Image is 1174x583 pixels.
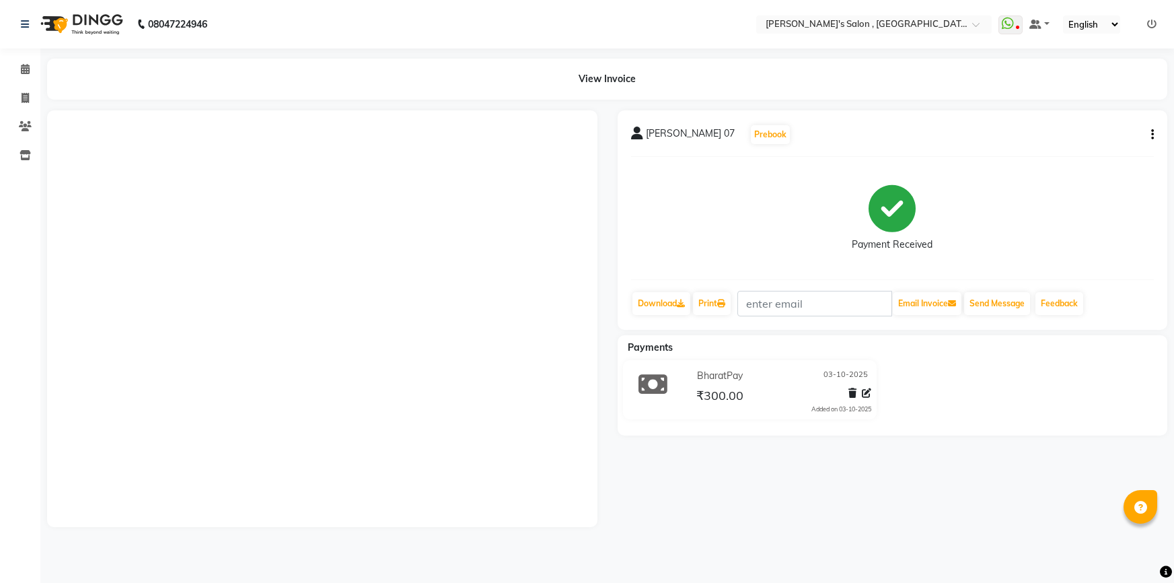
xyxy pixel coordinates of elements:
b: 08047224946 [148,5,207,43]
span: Payments [628,341,673,353]
div: Payment Received [852,238,932,252]
a: Feedback [1035,292,1083,315]
div: Added on 03-10-2025 [811,405,871,414]
a: Download [632,292,690,315]
span: [PERSON_NAME] 07 [646,127,735,145]
span: ₹300.00 [696,388,743,407]
button: Prebook [751,125,790,144]
iframe: chat widget [1117,529,1161,570]
input: enter email [737,291,892,316]
img: logo [34,5,126,43]
a: Print [693,292,731,315]
button: Email Invoice [893,292,961,315]
button: Send Message [964,292,1030,315]
span: BharatPay [697,369,743,383]
div: View Invoice [47,59,1167,100]
span: 03-10-2025 [823,369,868,383]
